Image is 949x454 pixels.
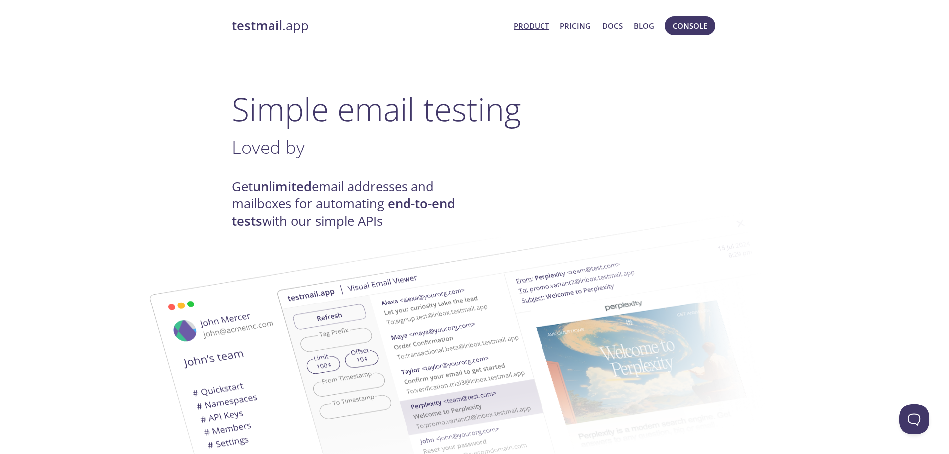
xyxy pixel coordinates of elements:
[232,178,475,230] h4: Get email addresses and mailboxes for automating with our simple APIs
[253,178,312,195] strong: unlimited
[899,404,929,434] iframe: Help Scout Beacon - Open
[232,195,455,229] strong: end-to-end tests
[232,17,282,34] strong: testmail
[602,19,623,32] a: Docs
[232,90,718,128] h1: Simple email testing
[232,135,305,159] span: Loved by
[673,19,707,32] span: Console
[560,19,591,32] a: Pricing
[514,19,549,32] a: Product
[634,19,654,32] a: Blog
[232,17,506,34] a: testmail.app
[665,16,715,35] button: Console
